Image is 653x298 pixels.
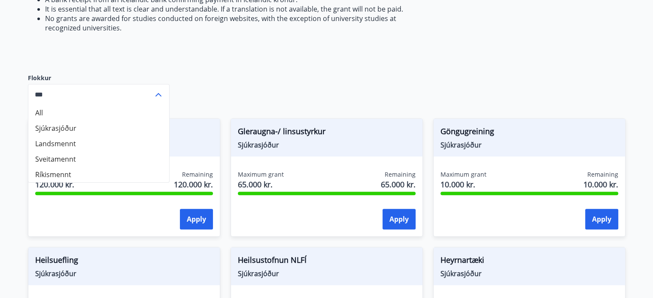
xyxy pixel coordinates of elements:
li: Ríkismennt [28,167,169,182]
span: Heyrnartæki [440,254,618,269]
span: Sjúkrasjóður [440,269,618,278]
span: 65.000 kr. [238,179,284,190]
span: Remaining [182,170,213,179]
span: Heilsustofnun NLFÍ [238,254,416,269]
button: Apply [585,209,618,229]
button: Apply [383,209,416,229]
span: 65.000 kr. [381,179,416,190]
li: Landsmennt [28,136,169,151]
li: Sveitamennt [28,151,169,167]
button: Apply [180,209,213,229]
label: Flokkur [28,74,170,82]
span: 120.000 kr. [174,179,213,190]
span: Maximum grant [440,170,486,179]
span: Sjúkrasjóður [440,140,618,150]
span: Göngugreining [440,126,618,140]
span: Remaining [587,170,618,179]
li: It is essential that all text is clear and understandable. If a translation is not available, the... [45,4,433,14]
span: Sjúkrasjóður [238,140,416,150]
li: Sjúkrasjóður [28,120,169,136]
li: No grants are awarded for studies conducted on foreign websites, with the exception of university... [45,14,433,33]
span: Heilsuefling [35,254,213,269]
li: All [28,105,169,120]
span: Gleraugna-/ linsustyrkur [238,126,416,140]
span: Remaining [385,170,416,179]
span: 120.000 kr. [35,179,81,190]
span: 10.000 kr. [583,179,618,190]
span: Sjúkrasjóður [35,269,213,278]
span: Sjúkrasjóður [238,269,416,278]
span: Maximum grant [238,170,284,179]
span: 10.000 kr. [440,179,486,190]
